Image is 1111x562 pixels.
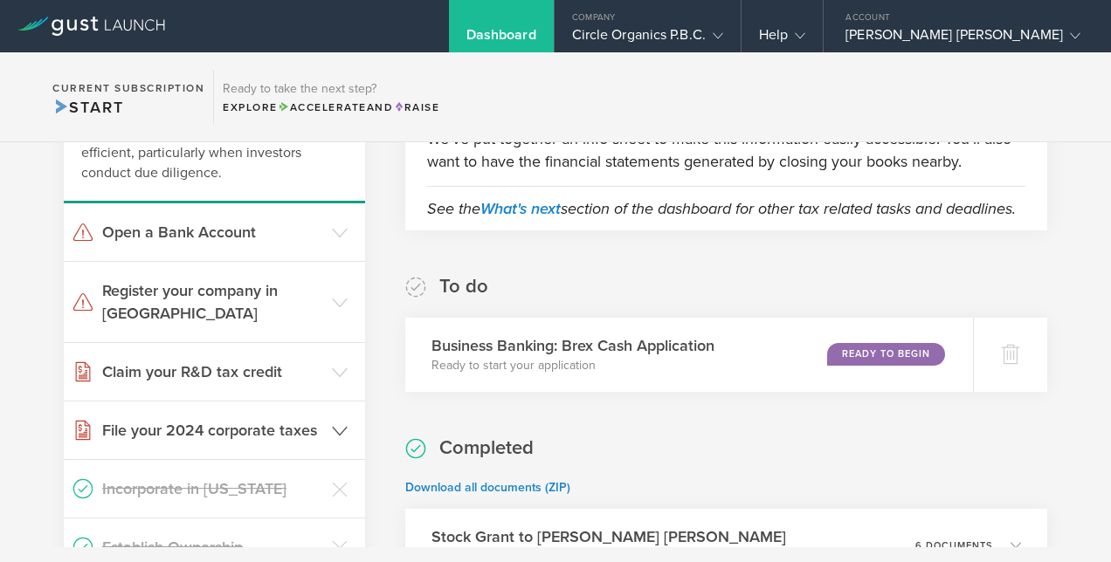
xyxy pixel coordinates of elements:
[52,98,123,117] span: Start
[759,26,805,52] div: Help
[845,26,1080,52] div: [PERSON_NAME] [PERSON_NAME]
[439,274,488,299] h2: To do
[393,101,439,113] span: Raise
[431,334,714,357] h3: Business Banking: Brex Cash Application
[278,101,394,113] span: and
[405,318,973,392] div: Business Banking: Brex Cash ApplicationReady to start your applicationReady to Begin
[427,199,1016,218] em: See the section of the dashboard for other tax related tasks and deadlines.
[102,360,323,383] h3: Claim your R&D tax credit
[827,343,945,366] div: Ready to Begin
[52,83,204,93] h2: Current Subscription
[213,70,448,124] div: Ready to take the next step?ExploreAccelerateandRaise
[278,101,367,113] span: Accelerate
[102,419,323,442] h3: File your 2024 corporate taxes
[915,541,993,551] p: 6 documents
[102,477,323,500] h3: Incorporate in [US_STATE]
[572,26,723,52] div: Circle Organics P.B.C.
[223,99,439,115] div: Explore
[64,86,365,203] div: Staying compliant saves you from hassle and legal fees, and makes fundraising more efficient, par...
[431,357,714,374] p: Ready to start your application
[466,26,536,52] div: Dashboard
[439,435,534,461] h2: Completed
[102,221,323,243] h3: Open a Bank Account
[405,480,570,495] a: Download all documents (ZIP)
[223,83,439,95] h3: Ready to take the next step?
[431,525,786,548] h3: Stock Grant to [PERSON_NAME] [PERSON_NAME]
[102,536,323,559] h3: Establish Ownership
[480,199,561,218] a: What's next
[102,279,323,325] h3: Register your company in [GEOGRAPHIC_DATA]
[1024,478,1111,562] iframe: Chat Widget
